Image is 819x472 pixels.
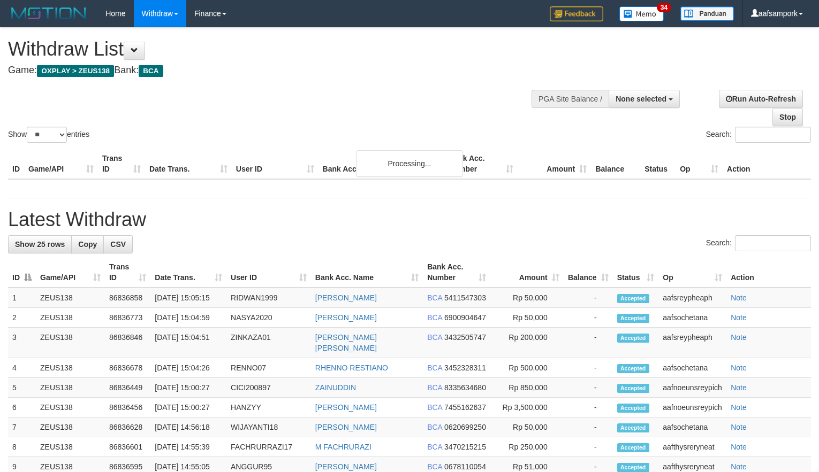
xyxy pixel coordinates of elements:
th: ID [8,149,24,179]
span: Accepted [617,463,649,472]
a: Note [731,313,747,322]
span: Copy 0620699250 to clipboard [444,423,486,431]
td: [DATE] 15:04:26 [150,358,226,378]
th: Op: activate to sort column ascending [658,257,726,288]
td: 86836773 [105,308,150,328]
a: CSV [103,235,133,253]
span: Copy [78,240,97,249]
span: Copy 0678110054 to clipboard [444,462,486,471]
td: - [564,378,613,398]
h4: Game: Bank: [8,65,535,76]
td: NASYA2020 [226,308,311,328]
th: User ID [232,149,318,179]
span: BCA [427,293,442,302]
td: 3 [8,328,36,358]
a: [PERSON_NAME] [PERSON_NAME] [315,333,377,352]
span: Copy 3452328311 to clipboard [444,363,486,372]
td: RENNO07 [226,358,311,378]
span: Copy 6900904647 to clipboard [444,313,486,322]
th: ID: activate to sort column descending [8,257,36,288]
td: Rp 500,000 [490,358,563,378]
span: Show 25 rows [15,240,65,249]
a: Note [731,423,747,431]
a: Note [731,403,747,412]
span: Accepted [617,423,649,432]
td: - [564,288,613,308]
td: aafsochetana [658,358,726,378]
h1: Withdraw List [8,38,535,60]
a: [PERSON_NAME] [315,403,377,412]
a: Note [731,333,747,342]
span: BCA [139,65,163,77]
span: Accepted [617,443,649,452]
th: Game/API [24,149,98,179]
td: ZEUS138 [36,308,105,328]
td: aafnoeunsreypich [658,398,726,417]
th: Balance: activate to sort column ascending [564,257,613,288]
button: None selected [609,90,680,108]
td: Rp 50,000 [490,288,563,308]
th: Status [640,149,676,179]
span: Copy 7455162637 to clipboard [444,403,486,412]
td: 4 [8,358,36,378]
span: BCA [427,363,442,372]
td: ZEUS138 [36,288,105,308]
img: Feedback.jpg [550,6,603,21]
td: 5 [8,378,36,398]
td: ZEUS138 [36,417,105,437]
td: Rp 50,000 [490,308,563,328]
td: Rp 850,000 [490,378,563,398]
span: Accepted [617,364,649,373]
td: 1 [8,288,36,308]
td: 6 [8,398,36,417]
td: 86836601 [105,437,150,457]
td: - [564,328,613,358]
th: Op [676,149,723,179]
td: ZEUS138 [36,328,105,358]
td: aafsreypheaph [658,328,726,358]
td: FACHRURRAZI17 [226,437,311,457]
span: BCA [427,313,442,322]
td: [DATE] 14:55:39 [150,437,226,457]
a: Note [731,383,747,392]
th: Amount: activate to sort column ascending [490,257,563,288]
td: [DATE] 15:04:59 [150,308,226,328]
td: - [564,398,613,417]
a: M FACHRURAZI [315,443,371,451]
a: [PERSON_NAME] [315,293,377,302]
a: ZAINUDDIN [315,383,356,392]
a: Note [731,443,747,451]
img: panduan.png [680,6,734,21]
span: Accepted [617,404,649,413]
th: Trans ID: activate to sort column ascending [105,257,150,288]
a: Run Auto-Refresh [719,90,803,108]
td: Rp 200,000 [490,328,563,358]
td: WIJAYANTI18 [226,417,311,437]
td: 86836628 [105,417,150,437]
td: aafthysreryneat [658,437,726,457]
td: - [564,358,613,378]
th: Date Trans.: activate to sort column ascending [150,257,226,288]
th: Date Trans. [145,149,232,179]
td: [DATE] 15:04:51 [150,328,226,358]
th: Amount [518,149,591,179]
a: Note [731,363,747,372]
th: Bank Acc. Name [318,149,445,179]
td: - [564,308,613,328]
span: CSV [110,240,126,249]
span: Accepted [617,334,649,343]
div: PGA Site Balance / [532,90,609,108]
label: Search: [706,127,811,143]
td: HANZYY [226,398,311,417]
input: Search: [735,235,811,251]
td: 7 [8,417,36,437]
td: 2 [8,308,36,328]
a: Note [731,293,747,302]
td: [DATE] 15:05:15 [150,288,226,308]
td: RIDWAN1999 [226,288,311,308]
td: aafsreypheaph [658,288,726,308]
td: [DATE] 15:00:27 [150,378,226,398]
span: Accepted [617,314,649,323]
span: BCA [427,443,442,451]
span: Accepted [617,294,649,303]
